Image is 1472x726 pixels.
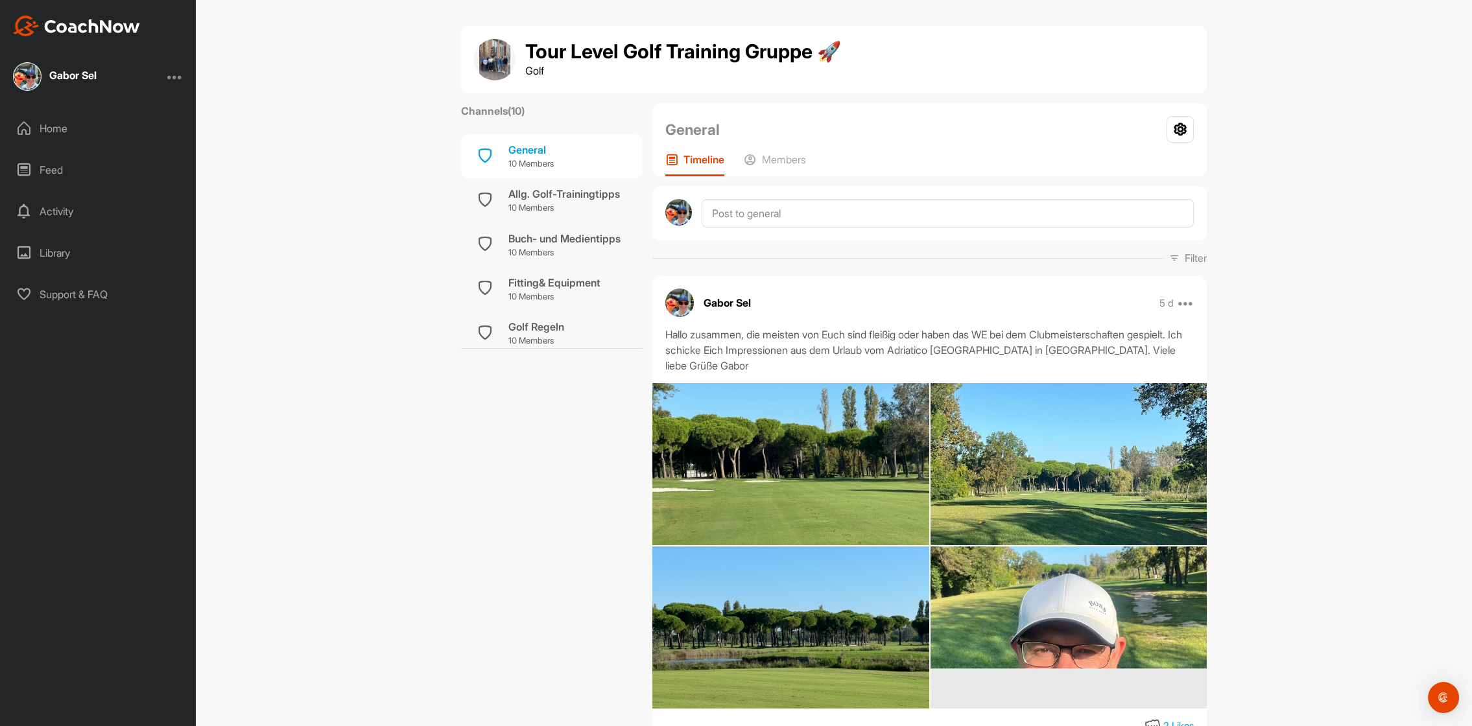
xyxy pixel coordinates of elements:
[7,112,190,145] div: Home
[508,231,621,246] div: Buch- und Medientipps
[652,360,929,568] img: media
[7,278,190,310] div: Support & FAQ
[665,199,692,226] img: avatar
[461,103,525,119] label: Channels ( 10 )
[508,246,621,259] p: 10 Members
[49,70,97,80] div: Gabor Sel
[7,154,190,186] div: Feed
[525,41,841,63] h1: Tour Level Golf Training Gruppe 🚀
[525,63,841,78] p: Golf
[762,153,806,166] p: Members
[665,327,1194,373] div: Hallo zusammen, die meisten von Euch sind fleißig oder haben das WE bei dem Clubmeisterschaften g...
[1428,682,1459,713] div: Open Intercom Messenger
[1185,250,1207,266] p: Filter
[1159,297,1174,310] p: 5 d
[665,288,694,317] img: avatar
[508,186,620,202] div: Allg. Golf-Trainingtipps
[508,290,600,303] p: 10 Members
[13,16,140,36] img: CoachNow
[7,237,190,269] div: Library
[508,275,600,290] div: Fitting& Equipment
[508,142,554,158] div: General
[508,202,620,215] p: 10 Members
[13,62,42,91] img: square_fbb8947ad9df59c28133b3feb721ea39.jpg
[474,39,516,80] img: group
[508,334,564,347] p: 10 Members
[683,153,724,166] p: Timeline
[931,280,1207,649] img: media
[508,319,564,334] div: Golf Regeln
[665,119,720,141] h2: General
[704,295,751,310] p: Gabor Sel
[508,158,554,170] p: 10 Members
[7,195,190,228] div: Activity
